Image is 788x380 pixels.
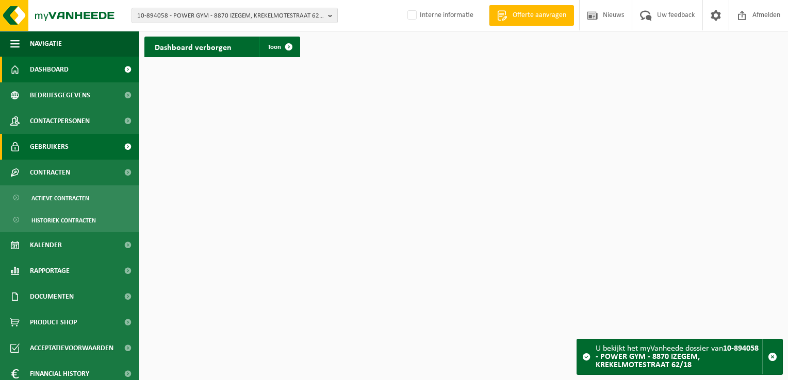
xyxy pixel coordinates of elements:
a: Offerte aanvragen [489,5,574,26]
span: Gebruikers [30,134,69,160]
span: Bedrijfsgegevens [30,82,90,108]
span: Rapportage [30,258,70,284]
span: Kalender [30,232,62,258]
span: Documenten [30,284,74,309]
span: Product Shop [30,309,77,335]
span: Navigatie [30,31,62,57]
a: Toon [259,37,299,57]
span: Acceptatievoorwaarden [30,335,113,361]
h2: Dashboard verborgen [144,37,242,57]
a: Actieve contracten [3,188,137,208]
a: Historiek contracten [3,210,137,230]
span: Historiek contracten [31,211,96,230]
span: Contracten [30,160,70,185]
span: Contactpersonen [30,108,90,134]
span: Dashboard [30,57,69,82]
div: U bekijkt het myVanheede dossier van [596,339,762,374]
span: Toon [268,44,281,50]
label: Interne informatie [405,8,473,23]
span: Offerte aanvragen [510,10,569,21]
span: 10-894058 - POWER GYM - 8870 IZEGEM, KREKELMOTESTRAAT 62/18 [137,8,324,24]
span: Actieve contracten [31,188,89,208]
strong: 10-894058 - POWER GYM - 8870 IZEGEM, KREKELMOTESTRAAT 62/18 [596,344,759,369]
button: 10-894058 - POWER GYM - 8870 IZEGEM, KREKELMOTESTRAAT 62/18 [132,8,338,23]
